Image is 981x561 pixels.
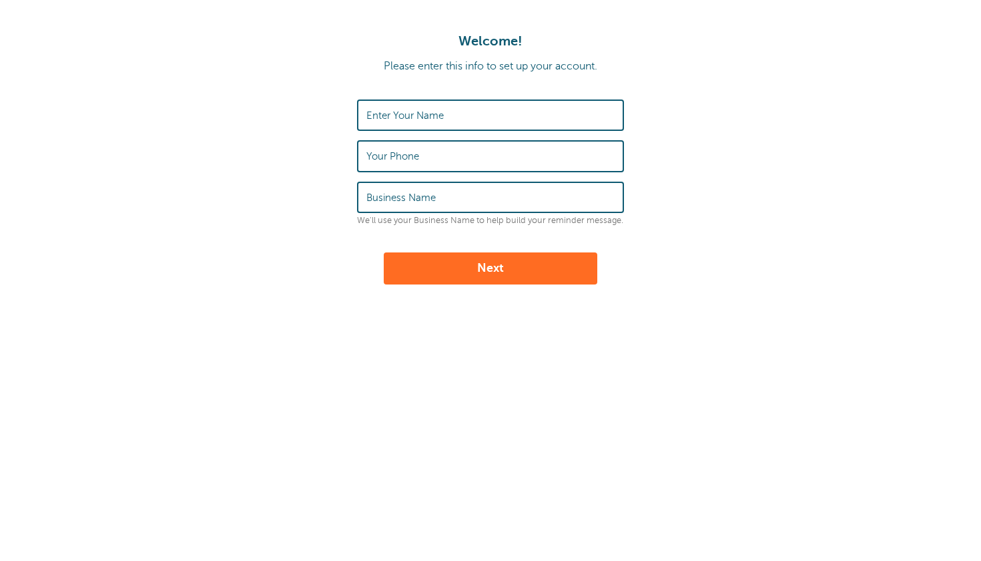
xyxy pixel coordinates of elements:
h1: Welcome! [13,33,968,49]
label: Your Phone [366,150,419,162]
p: Please enter this info to set up your account. [13,60,968,73]
button: Next [384,252,597,285]
p: We'll use your Business Name to help build your reminder message. [357,216,624,226]
label: Business Name [366,192,436,204]
label: Enter Your Name [366,110,444,122]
